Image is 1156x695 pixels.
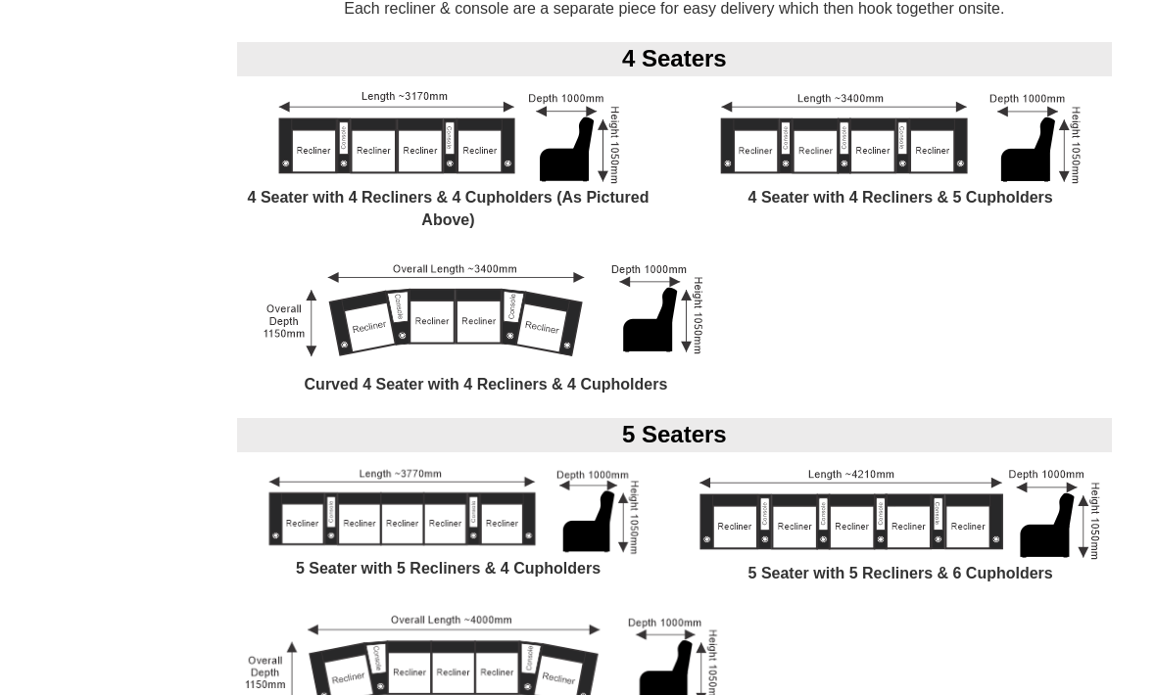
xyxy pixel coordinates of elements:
img: 4 Seater Theatre Lounge [261,87,635,187]
img: 4 Seater Theatre Lounge [694,87,1107,187]
b: 5 Seater with 5 Recliners & 6 Cupholders [748,565,1053,581]
div: 5 Seaters [237,418,1112,451]
img: 5 Seater Theatre Lounge [694,463,1107,563]
img: 4 Seater Curved Theatre Lounge [255,255,717,374]
b: Curved 4 Seater with 4 Recliners & 4 Cupholders [305,376,668,393]
b: 5 Seater with 5 Recliners & 4 Cupholders [296,560,601,577]
div: 4 Seaters [237,42,1112,75]
b: 4 Seater with 4 Recliners & 4 Cupholders (As Pictured Above) [248,189,650,228]
b: 4 Seater with 4 Recliners & 5 Cupholders [748,189,1053,206]
img: 5 Seater Theatre Lounge [237,463,660,558]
